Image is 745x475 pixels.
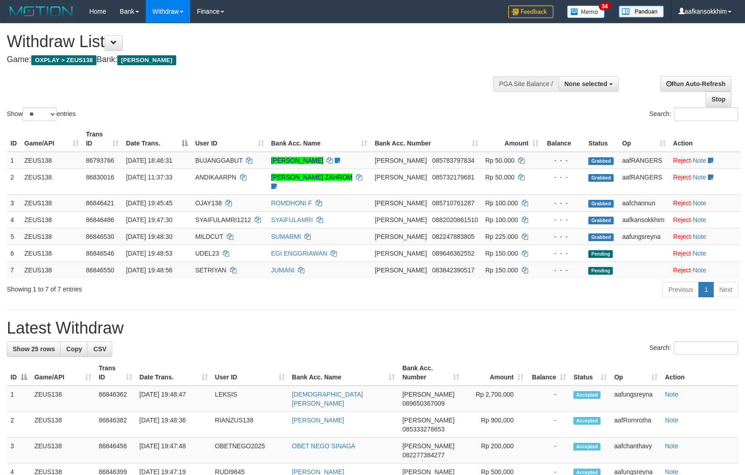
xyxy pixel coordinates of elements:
[570,360,610,386] th: Status: activate to sort column ascending
[402,442,454,450] span: [PERSON_NAME]
[482,126,542,152] th: Amount: activate to sort column ascending
[86,233,114,240] span: 86846530
[546,173,581,182] div: - - -
[527,412,570,438] td: -
[371,126,481,152] th: Bank Acc. Number: activate to sort column ascending
[485,233,518,240] span: Rp 225.000
[192,126,268,152] th: User ID: activate to sort column ascending
[95,438,136,464] td: 86846456
[588,267,613,275] span: Pending
[673,250,691,257] a: Reject
[211,360,288,386] th: User ID: activate to sort column ascending
[7,281,303,294] div: Showing 1 to 7 of 7 entries
[375,174,427,181] span: [PERSON_NAME]
[271,174,353,181] a: [PERSON_NAME] ZAHROM
[7,341,61,357] a: Show 25 rows
[7,152,21,169] td: 1
[126,174,172,181] span: [DATE] 11:37:33
[693,233,707,240] a: Note
[693,216,707,223] a: Note
[693,267,707,274] a: Note
[7,33,488,51] h1: Withdraw List
[7,211,21,228] td: 4
[95,412,136,438] td: 86846382
[546,199,581,208] div: - - -
[195,174,236,181] span: ANDIKAARPN
[60,341,88,357] a: Copy
[21,211,82,228] td: ZEUS138
[432,174,474,181] span: Copy 085732179681 to clipboard
[674,341,738,355] input: Search:
[619,152,669,169] td: aafRANGERS
[619,5,664,18] img: panduan.png
[7,194,21,211] td: 3
[375,157,427,164] span: [PERSON_NAME]
[7,107,76,121] label: Show entries
[95,360,136,386] th: Trans ID: activate to sort column ascending
[195,250,219,257] span: UDEL23
[126,216,172,223] span: [DATE] 19:47:30
[268,126,371,152] th: Bank Acc. Name: activate to sort column ascending
[588,217,614,224] span: Grabbed
[674,107,738,121] input: Search:
[649,341,738,355] label: Search:
[588,200,614,208] span: Grabbed
[117,55,176,65] span: [PERSON_NAME]
[527,386,570,412] td: -
[126,199,172,207] span: [DATE] 19:45:45
[508,5,553,18] img: Feedback.jpg
[546,215,581,224] div: - - -
[195,199,222,207] span: OJAY138
[7,245,21,262] td: 6
[195,216,251,223] span: SYAIFULAMRI1212
[698,282,714,297] a: 1
[693,199,707,207] a: Note
[86,199,114,207] span: 86846421
[588,250,613,258] span: Pending
[485,199,518,207] span: Rp 100.000
[610,386,661,412] td: aafungsreyna
[669,152,740,169] td: ·
[463,412,527,438] td: Rp 900,000
[195,267,226,274] span: SETRIYAN
[588,157,614,165] span: Grabbed
[126,233,172,240] span: [DATE] 19:48:30
[619,126,669,152] th: Op: activate to sort column ascending
[195,233,223,240] span: MILDCUT
[7,360,31,386] th: ID: activate to sort column descending
[669,228,740,245] td: ·
[402,417,454,424] span: [PERSON_NAME]
[31,386,95,412] td: ZEUS138
[463,360,527,386] th: Amount: activate to sort column ascending
[87,341,112,357] a: CSV
[86,216,114,223] span: 86846486
[7,262,21,278] td: 7
[375,199,427,207] span: [PERSON_NAME]
[546,156,581,165] div: - - -
[619,169,669,194] td: aafRANGERS
[7,438,31,464] td: 3
[86,250,114,257] span: 86846546
[660,76,731,92] a: Run Auto-Refresh
[82,126,123,152] th: Trans ID: activate to sort column ascending
[7,228,21,245] td: 5
[7,5,76,18] img: MOTION_logo.png
[86,267,114,274] span: 86846550
[432,199,474,207] span: Copy 085710761287 to clipboard
[399,360,463,386] th: Bank Acc. Number: activate to sort column ascending
[649,107,738,121] label: Search:
[485,267,518,274] span: Rp 150.000
[292,417,344,424] a: [PERSON_NAME]
[619,228,669,245] td: aafungsreyna
[432,157,474,164] span: Copy 085783797834 to clipboard
[588,174,614,182] span: Grabbed
[402,451,444,459] span: Copy 082277384277 to clipboard
[485,157,515,164] span: Rp 50.000
[546,249,581,258] div: - - -
[432,216,478,223] span: Copy 0882020861510 to clipboard
[585,126,618,152] th: Status
[7,126,21,152] th: ID
[126,250,172,257] span: [DATE] 19:48:53
[665,417,678,424] a: Note
[669,262,740,278] td: ·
